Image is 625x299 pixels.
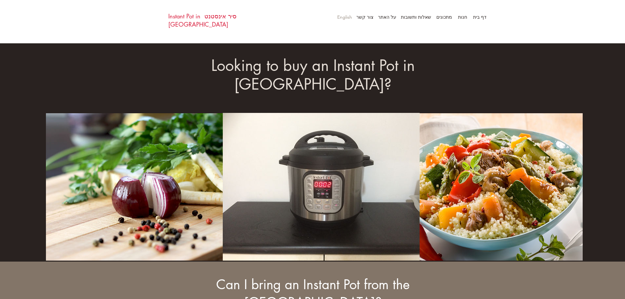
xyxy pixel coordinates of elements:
p: צור קשר [353,12,377,22]
a: סיר אינסטנט Instant Pot in [GEOGRAPHIC_DATA] [168,12,237,28]
a: צור קשר [355,12,377,22]
a: דף בית [470,12,490,22]
a: חנות [455,12,470,22]
nav: אתר [319,12,490,22]
p: דף בית [470,12,490,22]
p: על האתר [375,12,400,22]
a: English [334,12,355,22]
img: Sliced Onion [46,113,269,261]
p: שאלות ותשובות [398,12,434,22]
img: Instantpot_my photo5.jpg [223,113,420,261]
img: Couscous with Meat and Vegetables [386,113,583,261]
p: מתכונים [433,12,455,22]
a: על האתר [377,12,400,22]
span: Looking to buy an Instant Pot in [GEOGRAPHIC_DATA]? [211,55,415,94]
a: מתכונים [434,12,455,22]
a: שאלות ותשובות [400,12,434,22]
